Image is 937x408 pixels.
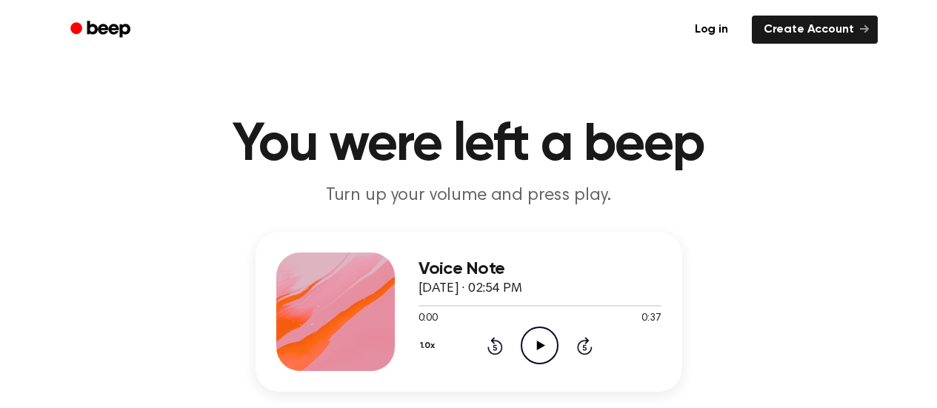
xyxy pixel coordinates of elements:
a: Log in [680,13,743,47]
h3: Voice Note [419,259,661,279]
h1: You were left a beep [90,118,848,172]
span: [DATE] · 02:54 PM [419,282,522,295]
p: Turn up your volume and press play. [184,184,753,208]
a: Create Account [752,16,878,44]
span: 0:00 [419,311,438,327]
a: Beep [60,16,144,44]
span: 0:37 [641,311,661,327]
button: 1.0x [419,333,441,358]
